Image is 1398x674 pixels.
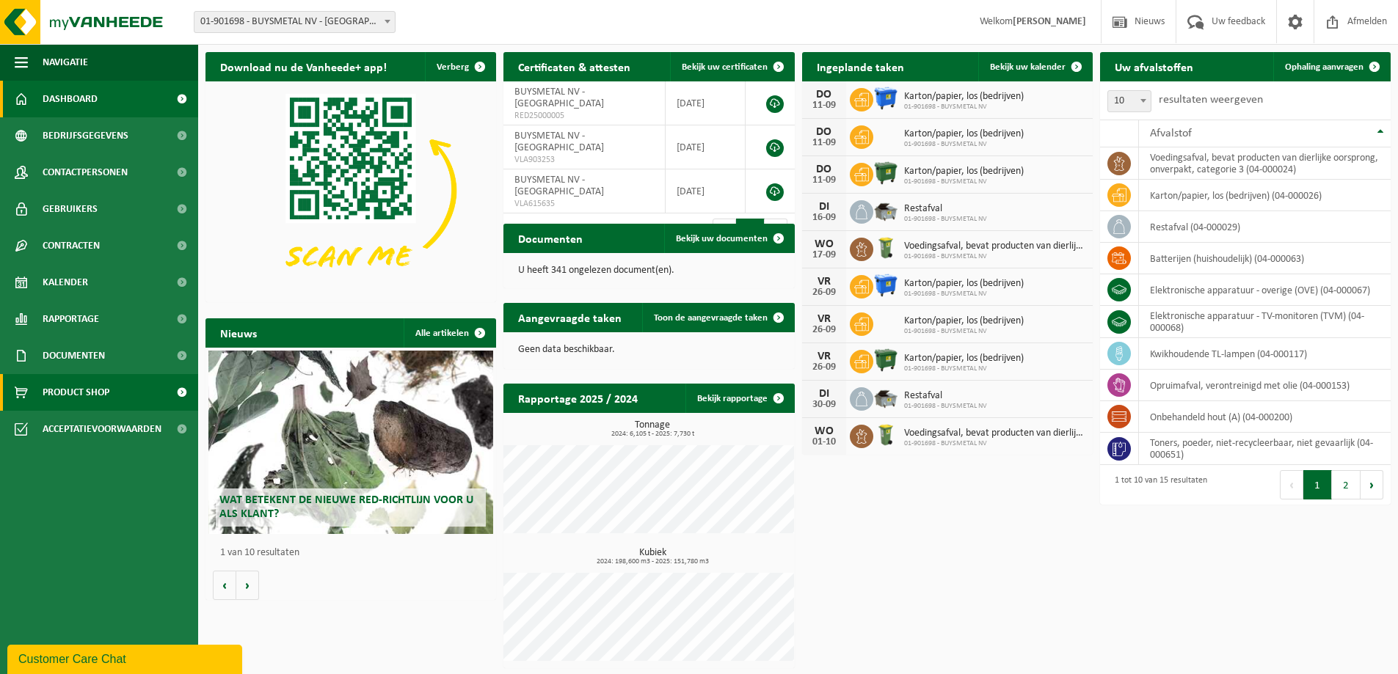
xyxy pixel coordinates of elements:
[904,290,1024,298] span: 01-901698 - BUYSMETAL NV
[904,365,1024,373] span: 01-901698 - BUYSMETAL NV
[904,439,1085,448] span: 01-901698 - BUYSMETAL NV
[809,313,839,325] div: VR
[676,234,768,243] span: Bekijk uw documenten
[904,177,1024,186] span: 01-901698 - BUYSMETAL NV
[1139,401,1391,433] td: onbehandeld hout (A) (04-000200)
[904,353,1024,365] span: Karton/papier, los (bedrijven)
[809,89,839,100] div: DO
[664,224,793,253] a: Bekijk uw documenten
[682,62,768,72] span: Bekijk uw certificaten
[1139,274,1391,306] td: elektronische apparatuur - overige (OVE) (04-000067)
[809,164,839,175] div: DO
[873,86,898,111] img: WB-1100-HPE-BE-01
[809,100,839,111] div: 11-09
[1139,243,1391,274] td: batterijen (huishoudelijk) (04-000063)
[220,548,489,558] p: 1 van 10 resultaten
[1139,433,1391,465] td: toners, poeder, niet-recycleerbaar, niet gevaarlijk (04-000651)
[205,81,496,299] img: Download de VHEPlus App
[194,11,396,33] span: 01-901698 - BUYSMETAL NV - HARELBEKE
[809,238,839,250] div: WO
[1159,94,1263,106] label: resultaten weergeven
[904,428,1085,439] span: Voedingsafval, bevat producten van dierlijke oorsprong, onverpakt, categorie 3
[43,191,98,227] span: Gebruikers
[904,278,1024,290] span: Karton/papier, los (bedrijven)
[503,303,636,331] h2: Aangevraagde taken
[904,91,1024,103] span: Karton/papier, los (bedrijven)
[904,315,1024,327] span: Karton/papier, los (bedrijven)
[904,203,987,215] span: Restafval
[809,250,839,260] div: 17-09
[873,385,898,410] img: WB-5000-GAL-GY-01
[809,126,839,138] div: DO
[873,422,898,447] img: WB-0140-HPE-GN-50
[213,571,236,600] button: Vorige
[205,318,272,347] h2: Nieuws
[7,642,245,674] iframe: chat widget
[1150,128,1192,139] span: Afvalstof
[1107,90,1151,112] span: 10
[1139,180,1391,211] td: karton/papier, los (bedrijven) (04-000026)
[236,571,259,600] button: Volgende
[873,161,898,186] img: WB-1100-HPE-GN-01
[904,241,1085,252] span: Voedingsafval, bevat producten van dierlijke oorsprong, onverpakt, categorie 3
[503,384,652,412] h2: Rapportage 2025 / 2024
[1108,91,1151,111] span: 10
[1100,52,1208,81] h2: Uw afvalstoffen
[809,287,839,298] div: 26-09
[1332,470,1361,499] button: 2
[514,87,604,109] span: BUYSMETAL NV - [GEOGRAPHIC_DATA]
[1285,62,1364,72] span: Ophaling aanvragen
[1139,306,1391,338] td: elektronische apparatuur - TV-monitoren (TVM) (04-000068)
[511,558,794,565] span: 2024: 198,600 m3 - 2025: 151,780 m3
[205,52,401,81] h2: Download nu de Vanheede+ app!
[208,351,493,534] a: Wat betekent de nieuwe RED-richtlijn voor u als klant?
[194,12,395,32] span: 01-901698 - BUYSMETAL NV - HARELBEKE
[904,166,1024,177] span: Karton/papier, los (bedrijven)
[685,384,793,413] a: Bekijk rapportage
[809,276,839,287] div: VR
[809,201,839,213] div: DI
[1139,147,1391,180] td: voedingsafval, bevat producten van dierlijke oorsprong, onverpakt, categorie 3 (04-000024)
[404,318,495,348] a: Alle artikelen
[642,303,793,332] a: Toon de aangevraagde taken
[666,169,746,213] td: [DATE]
[1139,338,1391,370] td: kwikhoudende TL-lampen (04-000117)
[514,110,654,122] span: RED25000005
[1013,16,1086,27] strong: [PERSON_NAME]
[904,390,987,402] span: Restafval
[43,337,105,374] span: Documenten
[978,52,1091,81] a: Bekijk uw kalender
[809,213,839,223] div: 16-09
[990,62,1066,72] span: Bekijk uw kalender
[873,235,898,260] img: WB-0140-HPE-GN-50
[43,81,98,117] span: Dashboard
[873,348,898,373] img: WB-1100-HPE-GN-01
[809,175,839,186] div: 11-09
[873,198,898,223] img: WB-5000-GAL-GY-01
[1139,211,1391,243] td: restafval (04-000029)
[43,44,88,81] span: Navigatie
[654,313,768,323] span: Toon de aangevraagde taken
[43,154,128,191] span: Contactpersonen
[904,215,987,224] span: 01-901698 - BUYSMETAL NV
[904,140,1024,149] span: 01-901698 - BUYSMETAL NV
[43,227,100,264] span: Contracten
[503,224,597,252] h2: Documenten
[666,125,746,169] td: [DATE]
[437,62,469,72] span: Verberg
[511,431,794,438] span: 2024: 6,105 t - 2025: 7,730 t
[43,264,88,301] span: Kalender
[809,351,839,362] div: VR
[219,494,473,520] span: Wat betekent de nieuwe RED-richtlijn voor u als klant?
[1303,470,1332,499] button: 1
[1107,469,1207,501] div: 1 tot 10 van 15 resultaten
[503,52,645,81] h2: Certificaten & attesten
[809,388,839,400] div: DI
[904,252,1085,261] span: 01-901698 - BUYSMETAL NV
[518,265,779,276] p: U heeft 341 ongelezen document(en).
[43,374,109,411] span: Product Shop
[873,273,898,298] img: WB-1100-HPE-BE-01
[43,117,128,154] span: Bedrijfsgegevens
[904,402,987,411] span: 01-901698 - BUYSMETAL NV
[809,437,839,447] div: 01-10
